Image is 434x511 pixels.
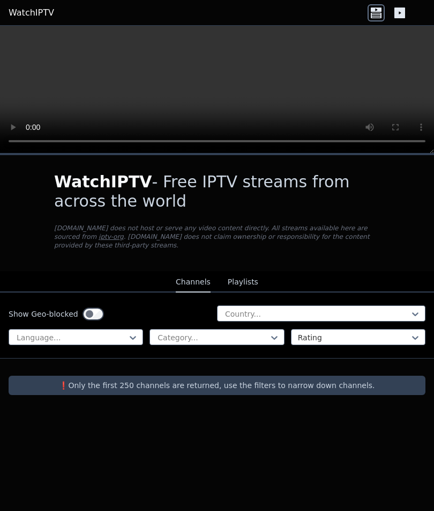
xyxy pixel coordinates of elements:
p: [DOMAIN_NAME] does not host or serve any video content directly. All streams available here are s... [54,224,380,250]
span: WatchIPTV [54,172,152,191]
p: ❗️Only the first 250 channels are returned, use the filters to narrow down channels. [13,380,421,391]
h1: - Free IPTV streams from across the world [54,172,380,211]
button: Channels [176,272,211,293]
a: iptv-org [99,233,124,240]
a: WatchIPTV [9,6,54,19]
button: Playlists [228,272,258,293]
label: Show Geo-blocked [9,309,78,319]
